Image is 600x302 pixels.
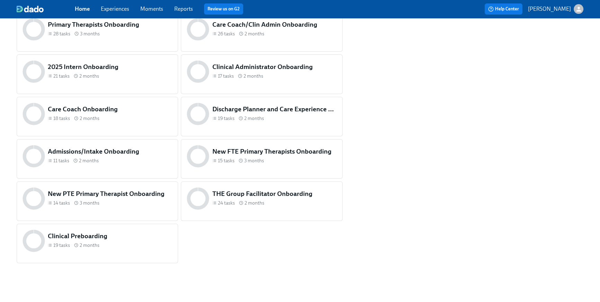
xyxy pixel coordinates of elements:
[181,54,342,94] a: Clinical Administrator Onboarding17 tasks 2 months
[80,31,100,37] span: 3 months
[181,139,342,179] a: New FTE Primary Therapists Onboarding15 tasks 3 months
[218,115,235,122] span: 19 tasks
[212,147,337,156] h5: New FTE Primary Therapists Onboarding
[212,189,337,198] h5: THE Group Facilitator Onboarding
[17,12,178,52] a: Primary Therapists Onboarding28 tasks 3 months
[218,157,235,164] span: 15 tasks
[244,73,263,79] span: 2 months
[244,115,264,122] span: 2 months
[212,62,337,71] h5: Clinical Administrator Onboarding
[80,200,99,206] span: 3 months
[140,6,163,12] a: Moments
[244,157,264,164] span: 3 months
[80,115,99,122] span: 2 months
[218,73,234,79] span: 17 tasks
[17,6,44,12] img: dado
[17,54,178,94] a: 2025 Intern Onboarding21 tasks 2 months
[17,139,178,179] a: Admissions/Intake Onboarding11 tasks 2 months
[218,200,235,206] span: 24 tasks
[181,181,342,221] a: THE Group Facilitator Onboarding24 tasks 2 months
[17,181,178,221] a: New PTE Primary Therapist Onboarding14 tasks 3 months
[488,6,519,12] span: Help Center
[17,6,75,12] a: dado
[204,3,243,15] button: Review us on G2
[174,6,193,12] a: Reports
[48,105,172,114] h5: Care Coach Onboarding
[48,62,172,71] h5: 2025 Intern Onboarding
[528,4,583,14] button: [PERSON_NAME]
[212,20,337,29] h5: Care Coach/Clin Admin Onboarding
[79,73,99,79] span: 2 months
[53,31,70,37] span: 28 tasks
[53,242,70,249] span: 19 tasks
[48,20,172,29] h5: Primary Therapists Onboarding
[79,157,99,164] span: 2 months
[53,115,70,122] span: 18 tasks
[101,6,129,12] a: Experiences
[53,200,70,206] span: 14 tasks
[48,147,172,156] h5: Admissions/Intake Onboarding
[181,12,342,52] a: Care Coach/Clin Admin Onboarding26 tasks 2 months
[528,5,571,13] p: [PERSON_NAME]
[245,31,264,37] span: 2 months
[212,105,337,114] h5: Discharge Planner and Care Experience Compliance Onboarding
[75,6,90,12] a: Home
[48,232,172,241] h5: Clinical Preboarding
[53,73,70,79] span: 21 tasks
[17,224,178,263] a: Clinical Preboarding19 tasks 2 months
[53,157,69,164] span: 11 tasks
[181,97,342,136] a: Discharge Planner and Care Experience Compliance Onboarding19 tasks 2 months
[218,31,235,37] span: 26 tasks
[80,242,99,249] span: 2 months
[17,97,178,136] a: Care Coach Onboarding18 tasks 2 months
[208,6,240,12] a: Review us on G2
[48,189,172,198] h5: New PTE Primary Therapist Onboarding
[245,200,264,206] span: 2 months
[485,3,522,15] button: Help Center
